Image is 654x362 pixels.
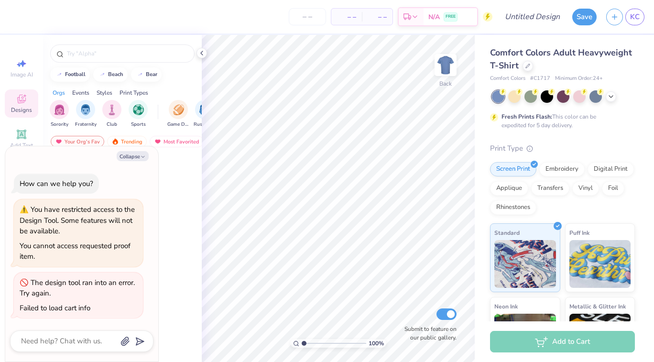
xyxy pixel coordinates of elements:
[150,136,204,147] div: Most Favorited
[501,112,619,130] div: This color can be expedited for 5 day delivery.
[129,100,148,128] div: filter for Sports
[75,121,97,128] span: Fraternity
[98,72,106,77] img: trend_line.gif
[436,55,455,75] img: Back
[446,13,456,20] span: FREE
[11,71,33,78] span: Image AI
[51,136,104,147] div: Your Org's Fav
[108,72,123,77] div: beach
[572,181,599,196] div: Vinyl
[572,9,597,25] button: Save
[555,75,603,83] span: Minimum Order: 24 +
[494,228,520,238] span: Standard
[439,79,452,88] div: Back
[399,325,457,342] label: Submit to feature on our public gallery.
[194,121,216,128] span: Rush & Bid
[490,143,635,154] div: Print Type
[11,106,32,114] span: Designs
[51,121,68,128] span: Sorority
[625,9,644,25] a: KC
[102,100,121,128] div: filter for Club
[490,47,632,71] span: Comfort Colors Adult Heavyweight T-Shirt
[602,181,624,196] div: Foil
[490,75,525,83] span: Comfort Colors
[54,104,65,115] img: Sorority Image
[80,104,91,115] img: Fraternity Image
[289,8,326,25] input: – –
[531,181,569,196] div: Transfers
[569,314,631,362] img: Metallic & Glitter Ink
[167,100,189,128] div: filter for Game Day
[50,100,69,128] button: filter button
[50,100,69,128] div: filter for Sorority
[539,162,585,176] div: Embroidery
[194,100,216,128] div: filter for Rush & Bid
[146,72,157,77] div: bear
[337,12,356,22] span: – –
[490,200,536,215] div: Rhinestones
[569,301,626,311] span: Metallic & Glitter Ink
[494,301,518,311] span: Neon Ink
[50,67,90,82] button: football
[129,100,148,128] button: filter button
[117,151,149,161] button: Collapse
[65,72,86,77] div: football
[102,100,121,128] button: filter button
[111,138,119,145] img: trending.gif
[20,303,90,313] div: Failed to load cart info
[368,12,387,22] span: – –
[55,138,63,145] img: most_fav.gif
[20,241,131,262] div: You cannot access requested proof item.
[107,104,117,115] img: Club Image
[199,104,210,115] img: Rush & Bid Image
[630,11,640,22] span: KC
[97,88,112,97] div: Styles
[494,314,556,362] img: Neon Ink
[53,88,65,97] div: Orgs
[194,100,216,128] button: filter button
[569,228,589,238] span: Puff Ink
[20,179,93,188] div: How can we help you?
[369,339,384,348] span: 100 %
[494,240,556,288] img: Standard
[93,67,128,82] button: beach
[20,278,135,298] div: The design tool ran into an error. Try again.
[107,136,147,147] div: Trending
[72,88,89,97] div: Events
[131,67,162,82] button: bear
[428,12,440,22] span: N/A
[490,162,536,176] div: Screen Print
[20,205,135,236] div: You have restricted access to the Design Tool. Some features will not be available.
[75,100,97,128] button: filter button
[10,142,33,149] span: Add Text
[133,104,144,115] img: Sports Image
[154,138,162,145] img: most_fav.gif
[588,162,634,176] div: Digital Print
[490,181,528,196] div: Applique
[131,121,146,128] span: Sports
[569,240,631,288] img: Puff Ink
[167,100,189,128] button: filter button
[167,121,189,128] span: Game Day
[530,75,550,83] span: # C1717
[55,72,63,77] img: trend_line.gif
[66,49,188,58] input: Try "Alpha"
[75,100,97,128] div: filter for Fraternity
[136,72,144,77] img: trend_line.gif
[107,121,117,128] span: Club
[497,7,567,26] input: Untitled Design
[120,88,148,97] div: Print Types
[173,104,184,115] img: Game Day Image
[501,113,552,121] strong: Fresh Prints Flash:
